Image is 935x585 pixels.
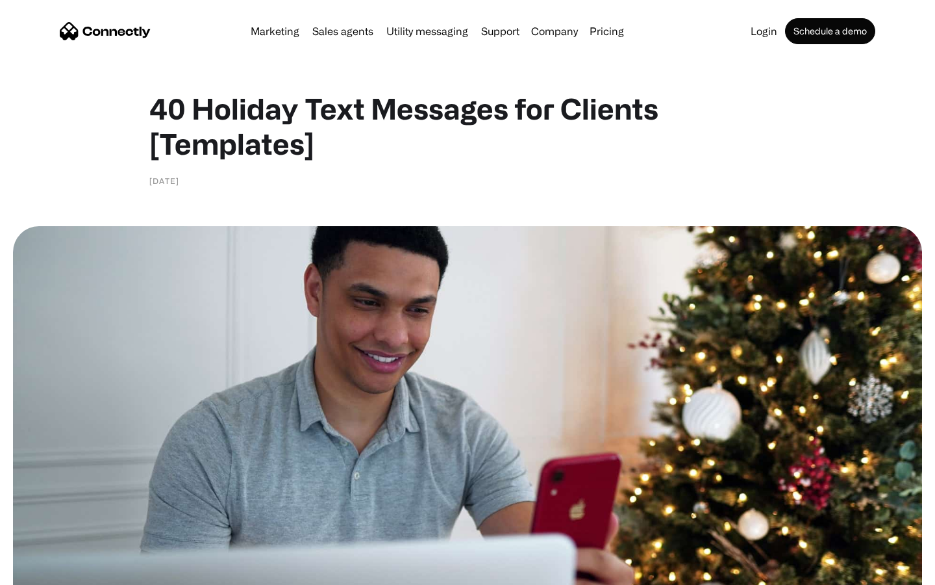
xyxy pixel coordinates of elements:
h1: 40 Holiday Text Messages for Clients [Templates] [149,91,786,161]
a: Sales agents [307,26,379,36]
a: Utility messaging [381,26,473,36]
a: Login [745,26,782,36]
a: Support [476,26,525,36]
div: [DATE] [149,174,179,187]
a: Marketing [245,26,305,36]
aside: Language selected: English [13,562,78,580]
div: Company [531,22,578,40]
a: Pricing [584,26,629,36]
a: Schedule a demo [785,18,875,44]
ul: Language list [26,562,78,580]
